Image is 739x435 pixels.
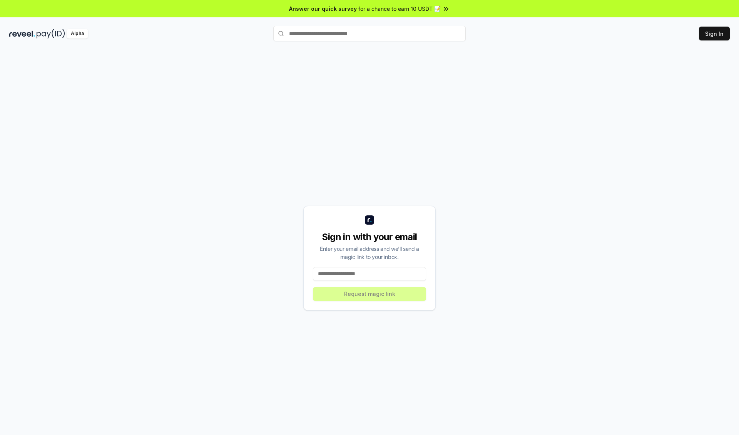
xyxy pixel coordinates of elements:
img: pay_id [37,29,65,39]
img: reveel_dark [9,29,35,39]
div: Enter your email address and we’ll send a magic link to your inbox. [313,245,426,261]
div: Sign in with your email [313,231,426,243]
span: for a chance to earn 10 USDT 📝 [358,5,441,13]
span: Answer our quick survey [289,5,357,13]
button: Sign In [699,27,730,40]
div: Alpha [67,29,88,39]
img: logo_small [365,215,374,225]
